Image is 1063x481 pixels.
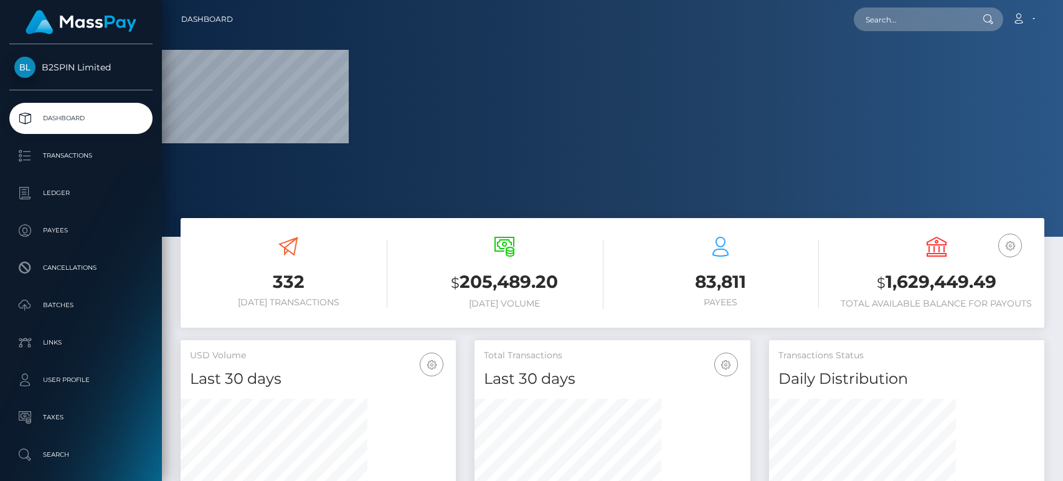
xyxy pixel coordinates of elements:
p: Payees [14,221,148,240]
a: Transactions [9,140,153,171]
a: Cancellations [9,252,153,283]
p: Transactions [14,146,148,165]
p: Taxes [14,408,148,427]
a: Ledger [9,178,153,209]
p: Cancellations [14,259,148,277]
h4: Last 30 days [190,368,446,390]
p: Links [14,333,148,352]
a: Links [9,327,153,358]
p: Search [14,445,148,464]
img: B2SPIN Limited [14,57,35,78]
span: B2SPIN Limited [9,62,153,73]
h3: 205,489.20 [406,270,603,295]
h4: Daily Distribution [778,368,1035,390]
a: Taxes [9,402,153,433]
a: Dashboard [181,6,233,32]
p: Dashboard [14,109,148,128]
small: $ [877,274,886,292]
a: User Profile [9,364,153,396]
h5: USD Volume [190,350,446,362]
a: Dashboard [9,103,153,134]
h5: Transactions Status [778,350,1035,362]
h6: Payees [622,297,820,308]
h5: Total Transactions [484,350,740,362]
h6: Total Available Balance for Payouts [838,298,1035,309]
h3: 1,629,449.49 [838,270,1035,295]
p: User Profile [14,371,148,389]
h3: 83,811 [622,270,820,294]
a: Batches [9,290,153,321]
h4: Last 30 days [484,368,740,390]
h6: [DATE] Volume [406,298,603,309]
h6: [DATE] Transactions [190,297,387,308]
a: Search [9,439,153,470]
small: $ [451,274,460,292]
p: Ledger [14,184,148,202]
a: Payees [9,215,153,246]
img: MassPay Logo [26,10,136,34]
input: Search... [854,7,971,31]
h3: 332 [190,270,387,294]
p: Batches [14,296,148,315]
